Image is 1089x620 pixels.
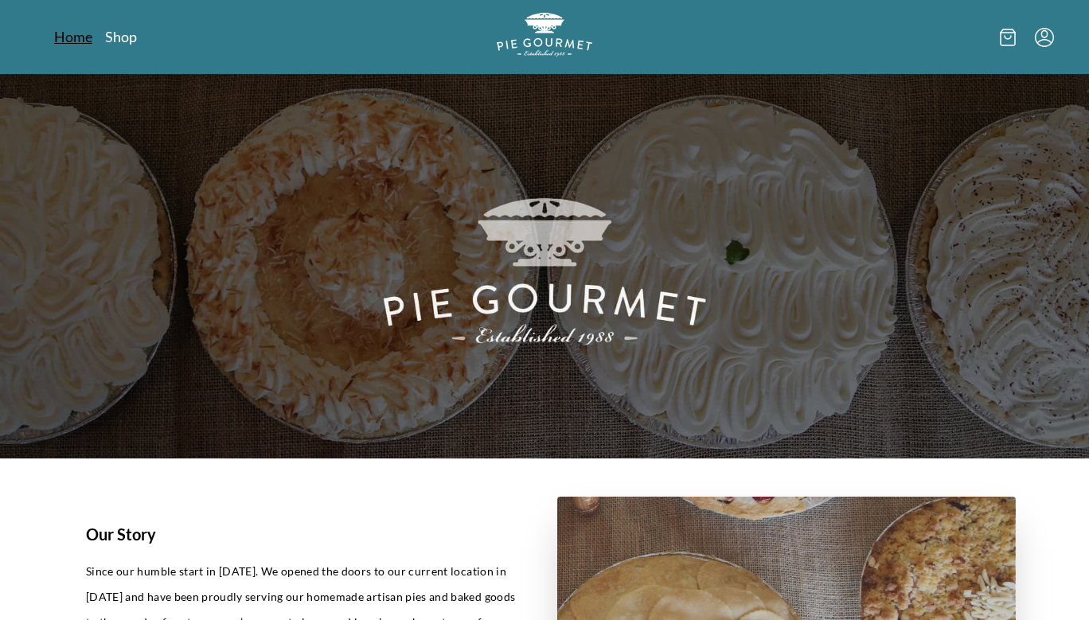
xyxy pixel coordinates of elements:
a: Logo [497,13,592,61]
h1: Our Story [86,522,519,546]
a: Shop [105,27,137,46]
button: Menu [1035,28,1054,47]
a: Home [54,27,92,46]
img: logo [497,13,592,57]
